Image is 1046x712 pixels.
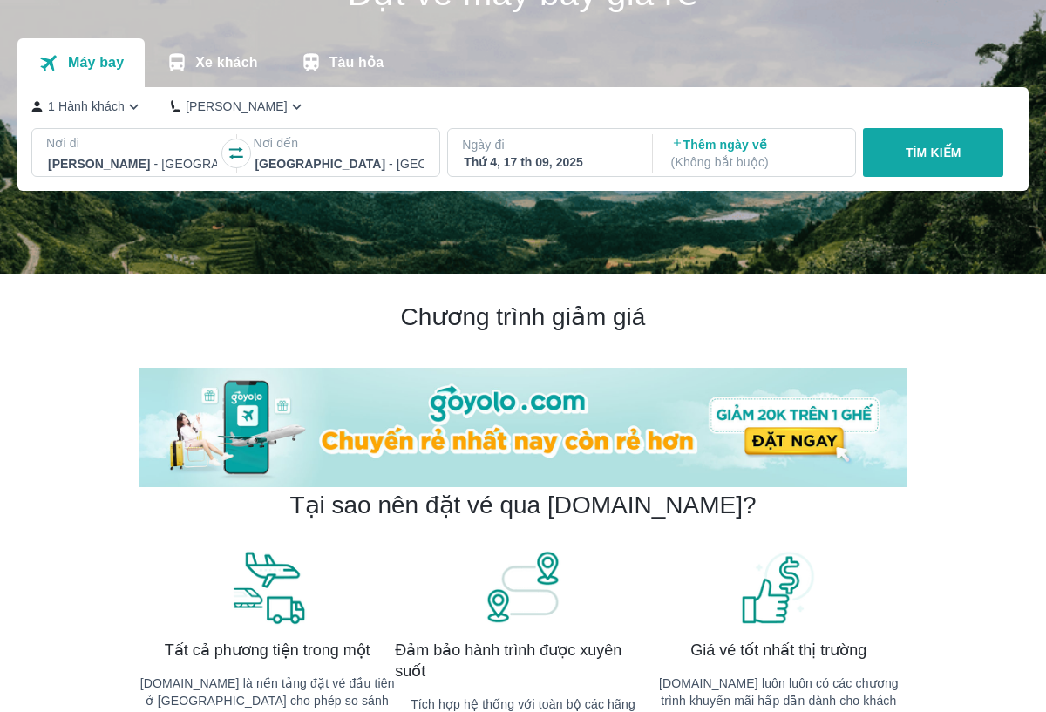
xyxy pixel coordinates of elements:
[739,549,818,626] img: banner
[31,98,143,116] button: 1 Hành khách
[464,153,633,171] div: Thứ 4, 17 th 09, 2025
[395,640,650,681] span: Đảm bảo hành trình được xuyên suốt
[253,134,425,152] p: Nơi đến
[17,38,404,87] div: transportation tabs
[186,98,288,115] p: [PERSON_NAME]
[863,128,1003,177] button: TÌM KIẾM
[48,98,125,115] p: 1 Hành khách
[228,549,307,626] img: banner
[139,302,907,333] h2: Chương trình giảm giá
[139,368,907,487] img: banner-home
[462,136,635,153] p: Ngày đi
[68,54,124,71] p: Máy bay
[289,490,756,521] h2: Tại sao nên đặt vé qua [DOMAIN_NAME]?
[906,144,961,161] p: TÌM KIẾM
[195,54,257,71] p: Xe khách
[484,549,562,626] img: banner
[171,98,306,116] button: [PERSON_NAME]
[329,54,384,71] p: Tàu hỏa
[165,640,370,661] span: Tất cả phương tiện trong một
[46,134,219,152] p: Nơi đi
[690,640,866,661] span: Giá vé tốt nhất thị trường
[671,136,840,171] p: Thêm ngày về
[671,153,840,171] p: ( Không bắt buộc )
